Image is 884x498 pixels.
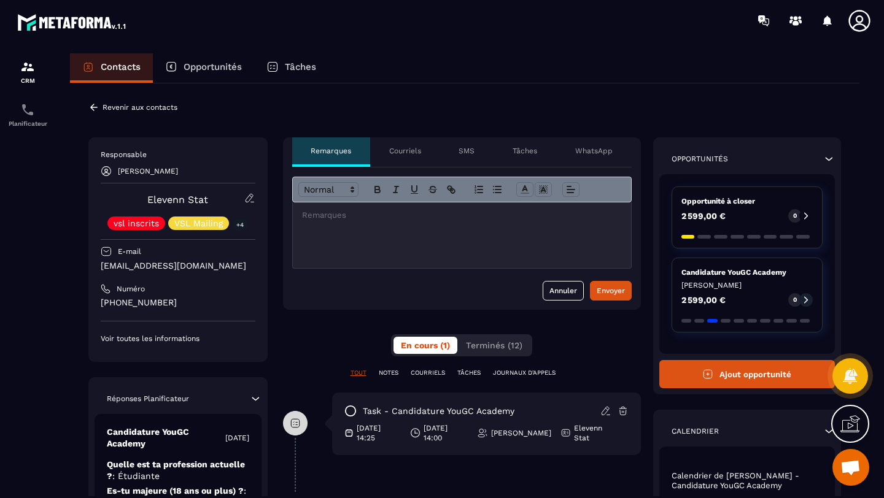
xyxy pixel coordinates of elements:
[575,146,613,156] p: WhatsApp
[379,369,398,377] p: NOTES
[254,53,328,83] a: Tâches
[20,102,35,117] img: scheduler
[114,219,159,228] p: vsl inscrits
[411,369,445,377] p: COURRIELS
[389,146,421,156] p: Courriels
[672,154,728,164] p: Opportunités
[101,260,255,272] p: [EMAIL_ADDRESS][DOMAIN_NAME]
[672,426,719,436] p: Calendrier
[101,334,255,343] p: Voir toutes les informations
[70,53,153,83] a: Contacts
[3,93,52,136] a: schedulerschedulerPlanificateur
[174,219,223,228] p: VSL Mailing
[3,77,52,84] p: CRM
[459,337,530,354] button: Terminés (12)
[20,59,35,74] img: formation
[681,212,726,220] p: 2 599,00 €
[681,196,813,206] p: Opportunité à closer
[681,296,726,304] p: 2 599,00 €
[363,405,514,417] p: task - Candidature YouGC Academy
[107,394,189,404] p: Réponses Planificateur
[225,433,249,443] p: [DATE]
[424,423,467,443] p: [DATE] 14:00
[118,167,178,175] p: [PERSON_NAME]
[793,212,797,220] p: 0
[107,459,249,482] p: Quelle est ta profession actuelle ?
[574,423,619,443] p: Elevenn Stat
[184,61,242,72] p: Opportunités
[466,340,522,350] span: Terminés (12)
[491,428,551,438] p: [PERSON_NAME]
[401,340,450,350] span: En cours (1)
[590,281,632,301] button: Envoyer
[147,194,208,205] a: Elevenn Stat
[285,61,316,72] p: Tâches
[3,50,52,93] a: formationformationCRM
[118,247,141,256] p: E-mail
[793,296,797,304] p: 0
[457,369,481,377] p: TÂCHES
[232,218,248,231] p: +4
[3,120,52,127] p: Planificateur
[394,337,457,354] button: En cours (1)
[672,471,823,491] p: Calendrier de [PERSON_NAME] - Candidature YouGC Academy
[107,426,225,450] p: Candidature YouGC Academy
[659,360,836,388] button: Ajout opportunité
[357,423,400,443] p: [DATE] 14:25
[101,150,255,159] p: Responsable
[681,280,813,290] p: [PERSON_NAME]
[493,369,556,377] p: JOURNAUX D'APPELS
[101,297,255,308] p: [PHONE_NUMBER]
[832,449,869,486] div: Ouvrir le chat
[459,146,475,156] p: SMS
[351,369,366,377] p: TOUT
[17,11,128,33] img: logo
[311,146,351,156] p: Remarques
[513,146,537,156] p: Tâches
[153,53,254,83] a: Opportunités
[103,103,177,112] p: Revenir aux contacts
[117,284,145,294] p: Numéro
[112,471,160,481] span: : Étudiante
[543,281,584,301] button: Annuler
[101,61,141,72] p: Contacts
[597,285,625,297] div: Envoyer
[681,267,813,277] p: Candidature YouGC Academy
